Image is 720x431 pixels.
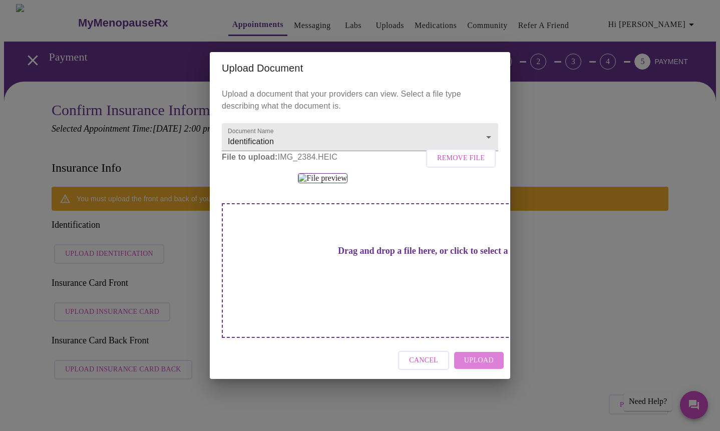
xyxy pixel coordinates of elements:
[222,123,498,151] div: Identification
[222,153,278,161] strong: File to upload:
[298,173,347,183] img: File preview
[398,351,449,370] button: Cancel
[464,354,494,367] span: Upload
[426,149,496,168] button: Remove File
[222,60,498,76] h2: Upload Document
[222,151,498,163] p: IMG_2384.HEIC
[409,354,438,367] span: Cancel
[454,352,504,369] button: Upload
[292,246,568,256] h3: Drag and drop a file here, or click to select a file
[437,152,485,165] span: Remove File
[222,88,498,112] p: Upload a document that your providers can view. Select a file type describing what the document is.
